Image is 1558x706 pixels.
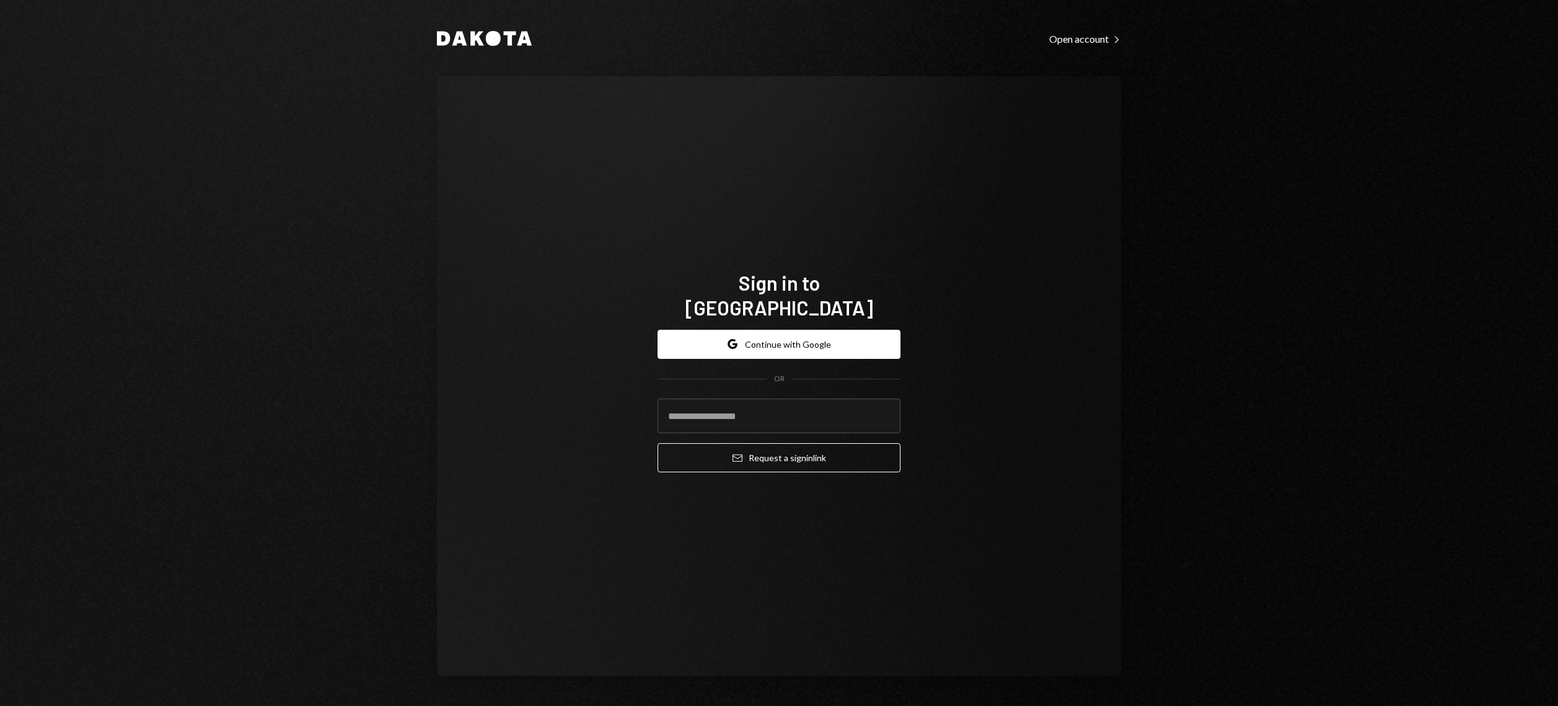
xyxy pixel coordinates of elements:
[658,270,900,320] h1: Sign in to [GEOGRAPHIC_DATA]
[774,374,785,384] div: OR
[658,443,900,472] button: Request a signinlink
[1049,32,1121,45] a: Open account
[1049,33,1121,45] div: Open account
[658,330,900,359] button: Continue with Google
